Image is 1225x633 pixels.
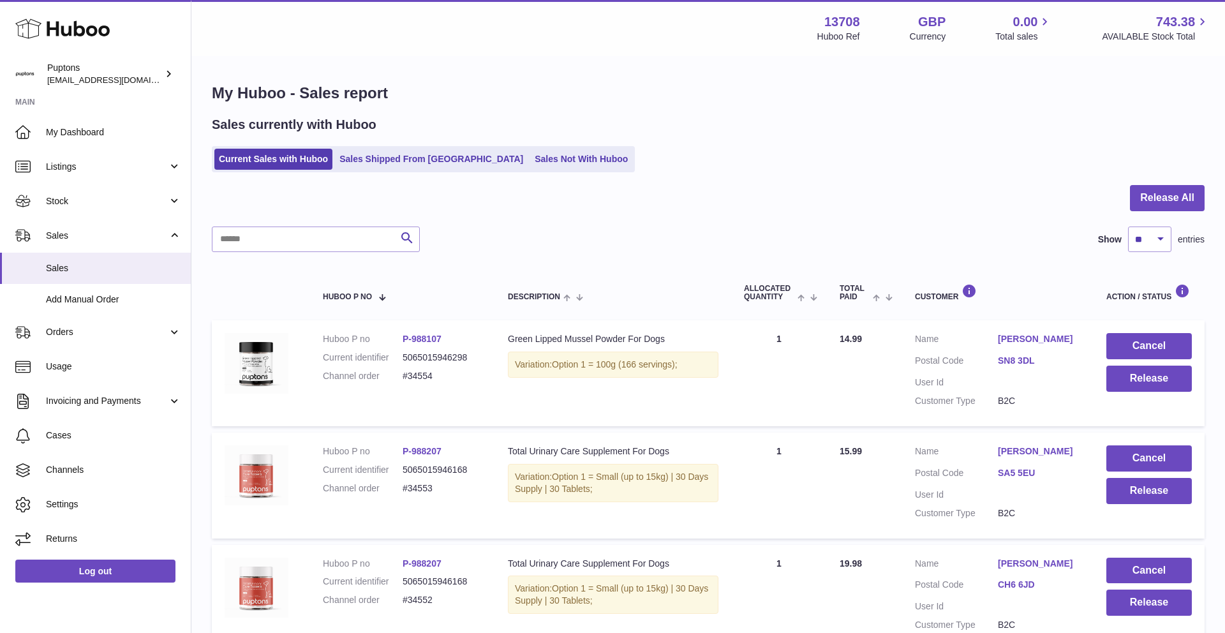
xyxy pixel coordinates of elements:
[15,64,34,84] img: hello@puptons.com
[323,482,403,495] dt: Channel order
[403,352,482,364] dd: 5065015946298
[403,370,482,382] dd: #34554
[212,83,1205,103] h1: My Huboo - Sales report
[915,376,998,389] dt: User Id
[508,293,560,301] span: Description
[995,13,1052,43] a: 0.00 Total sales
[225,558,288,618] img: TotalUrinaryCareTablets120.jpg
[1106,478,1192,504] button: Release
[47,62,162,86] div: Puptons
[403,334,442,344] a: P-988107
[403,558,442,569] a: P-988207
[323,293,372,301] span: Huboo P no
[323,370,403,382] dt: Channel order
[915,507,998,519] dt: Customer Type
[915,467,998,482] dt: Postal Code
[998,579,1081,591] a: CH6 6JD
[508,464,718,502] div: Variation:
[212,116,376,133] h2: Sales currently with Huboo
[1106,590,1192,616] button: Release
[995,31,1052,43] span: Total sales
[998,558,1081,570] a: [PERSON_NAME]
[225,333,288,393] img: TotalPetsGreenLippedMussel_29e81c7e-463f-4615-aef1-c6734e97805b.jpg
[508,333,718,345] div: Green Lipped Mussel Powder For Dogs
[1178,234,1205,246] span: entries
[998,395,1081,407] dd: B2C
[15,560,175,583] a: Log out
[915,579,998,594] dt: Postal Code
[508,445,718,458] div: Total Urinary Care Supplement For Dogs
[323,445,403,458] dt: Huboo P no
[47,75,188,85] span: [EMAIL_ADDRESS][DOMAIN_NAME]
[915,333,998,348] dt: Name
[840,285,870,301] span: Total paid
[1102,13,1210,43] a: 743.38 AVAILABLE Stock Total
[1156,13,1195,31] span: 743.38
[915,355,998,370] dt: Postal Code
[508,558,718,570] div: Total Urinary Care Supplement For Dogs
[515,583,708,606] span: Option 1 = Small (up to 15kg) | 30 Days Supply | 30 Tablets;
[731,320,827,426] td: 1
[323,464,403,476] dt: Current identifier
[915,619,998,631] dt: Customer Type
[46,464,181,476] span: Channels
[508,352,718,378] div: Variation:
[915,445,998,461] dt: Name
[552,359,678,369] span: Option 1 = 100g (166 servings);
[46,395,168,407] span: Invoicing and Payments
[46,361,181,373] span: Usage
[731,433,827,539] td: 1
[998,467,1081,479] a: SA5 5EU
[1013,13,1038,31] span: 0.00
[840,558,862,569] span: 19.98
[1106,333,1192,359] button: Cancel
[998,619,1081,631] dd: B2C
[46,262,181,274] span: Sales
[910,31,946,43] div: Currency
[403,594,482,606] dd: #34552
[335,149,528,170] a: Sales Shipped From [GEOGRAPHIC_DATA]
[1106,366,1192,392] button: Release
[225,445,288,505] img: TotalUrinaryCareTablets120.jpg
[403,464,482,476] dd: 5065015946168
[46,326,168,338] span: Orders
[1130,185,1205,211] button: Release All
[515,472,708,494] span: Option 1 = Small (up to 15kg) | 30 Days Supply | 30 Tablets;
[840,446,862,456] span: 15.99
[214,149,332,170] a: Current Sales with Huboo
[840,334,862,344] span: 14.99
[998,445,1081,458] a: [PERSON_NAME]
[918,13,946,31] strong: GBP
[46,161,168,173] span: Listings
[915,558,998,573] dt: Name
[323,576,403,588] dt: Current identifier
[744,285,794,301] span: ALLOCATED Quantity
[46,498,181,510] span: Settings
[998,355,1081,367] a: SN8 3DL
[1106,445,1192,472] button: Cancel
[1106,284,1192,301] div: Action / Status
[915,284,1081,301] div: Customer
[46,294,181,306] span: Add Manual Order
[46,429,181,442] span: Cases
[323,352,403,364] dt: Current identifier
[403,576,482,588] dd: 5065015946168
[915,489,998,501] dt: User Id
[824,13,860,31] strong: 13708
[46,126,181,138] span: My Dashboard
[998,507,1081,519] dd: B2C
[46,533,181,545] span: Returns
[998,333,1081,345] a: [PERSON_NAME]
[817,31,860,43] div: Huboo Ref
[1098,234,1122,246] label: Show
[403,482,482,495] dd: #34553
[915,395,998,407] dt: Customer Type
[403,446,442,456] a: P-988207
[508,576,718,614] div: Variation:
[46,230,168,242] span: Sales
[915,600,998,613] dt: User Id
[323,333,403,345] dt: Huboo P no
[323,558,403,570] dt: Huboo P no
[1102,31,1210,43] span: AVAILABLE Stock Total
[1106,558,1192,584] button: Cancel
